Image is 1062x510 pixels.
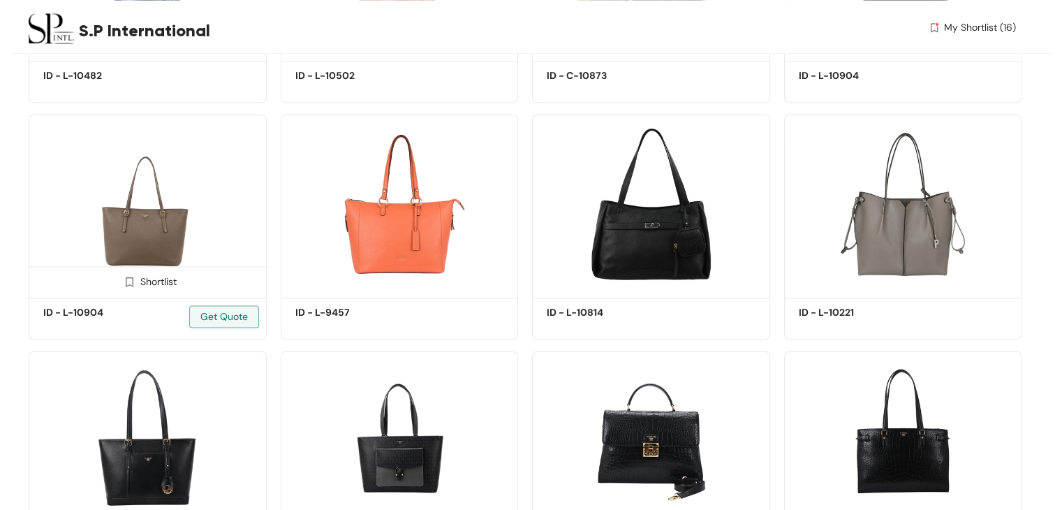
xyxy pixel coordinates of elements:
img: Buyer Portal [29,6,74,51]
span: My Shortlist (16) [944,20,1016,35]
span: Get Quote [200,309,248,324]
h5: ID - L-10502 [295,68,414,83]
h5: ID - L-9457 [295,305,414,320]
h5: ID - L-10814 [547,305,665,320]
h5: ID - L-10221 [799,305,917,320]
h5: ID - L-10904 [43,305,162,320]
img: 473f9e66-7df7-457f-849c-e48a24e6369f [532,114,770,293]
img: wishlist [928,20,941,35]
img: Shortlist [123,275,136,289]
h5: ID - L-10482 [43,68,162,83]
span: S.P International [79,18,210,43]
img: 0deb443e-2525-40ce-a54d-4302412b38f1 [784,114,1022,293]
h5: ID - L-10904 [799,68,917,83]
img: 51d5a509-6e7e-461c-878f-7f06e8ec6744 [281,114,519,293]
button: Get Quote [189,305,259,328]
h5: ID - C-10873 [547,68,665,83]
div: Shortlist [118,274,177,287]
img: ec640c9a-a293-4f5e-b4c7-5bc7b86f88ec [29,114,267,293]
